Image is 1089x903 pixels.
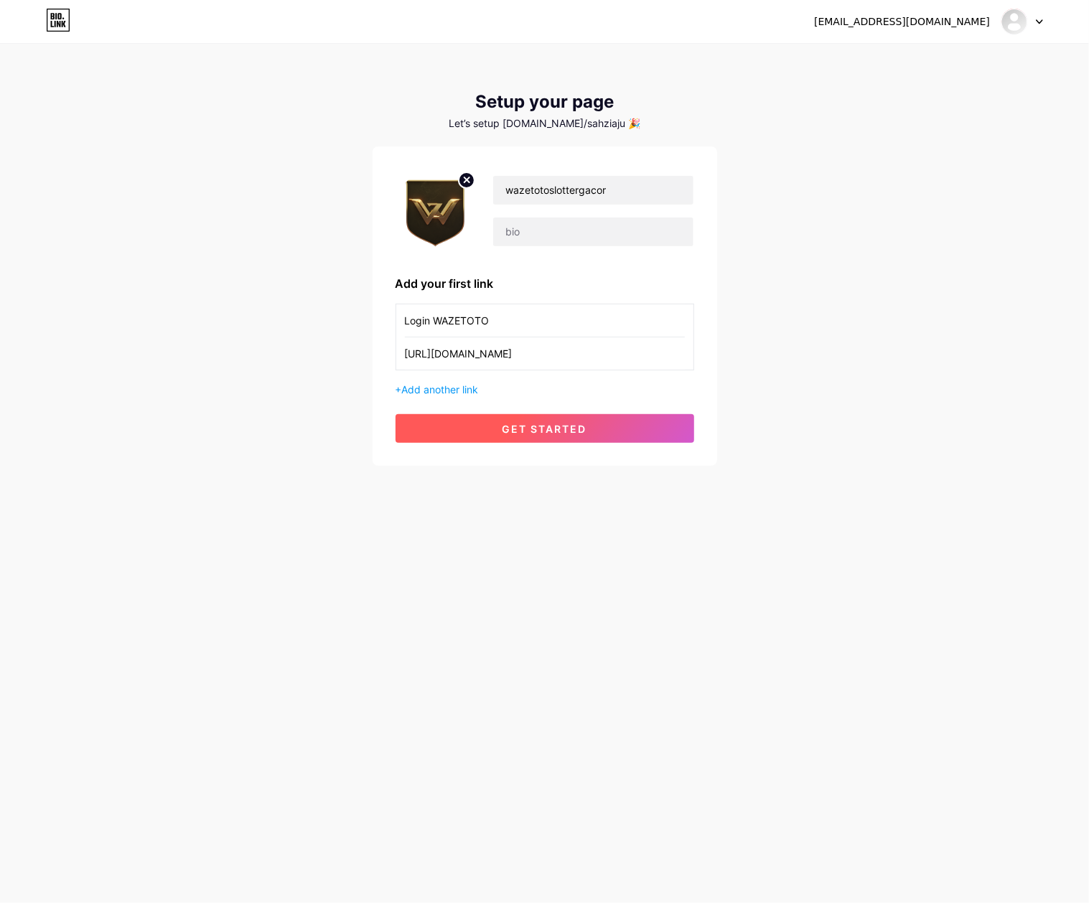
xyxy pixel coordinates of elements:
[405,304,685,337] input: Link name (My Instagram)
[373,118,717,129] div: Let’s setup [DOMAIN_NAME]/sahziaju 🎉
[503,423,587,435] span: get started
[396,275,694,292] div: Add your first link
[814,14,990,29] div: [EMAIL_ADDRESS][DOMAIN_NAME]
[402,383,479,396] span: Add another link
[1001,8,1028,35] img: sahzia juno
[405,337,685,370] input: URL (https://instagram.com/yourname)
[396,169,476,252] img: profile pic
[493,217,693,246] input: bio
[396,414,694,443] button: get started
[373,92,717,112] div: Setup your page
[493,176,693,205] input: Your name
[396,382,694,397] div: +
